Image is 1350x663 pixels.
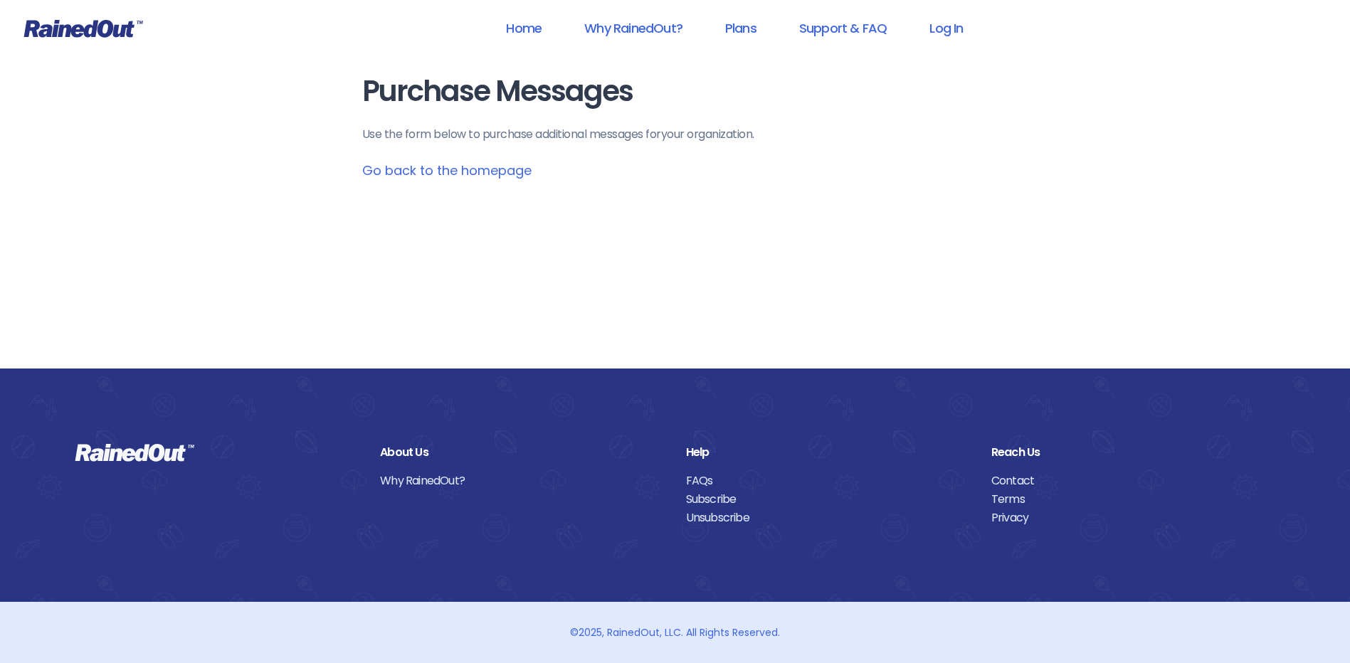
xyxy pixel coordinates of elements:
[686,490,970,509] a: Subscribe
[707,12,775,44] a: Plans
[686,509,970,527] a: Unsubscribe
[380,443,664,462] div: About Us
[911,12,981,44] a: Log In
[362,161,532,179] a: Go back to the homepage
[380,472,664,490] a: Why RainedOut?
[686,472,970,490] a: FAQs
[991,509,1275,527] a: Privacy
[487,12,560,44] a: Home
[566,12,701,44] a: Why RainedOut?
[362,75,988,107] h1: Purchase Messages
[991,443,1275,462] div: Reach Us
[686,443,970,462] div: Help
[781,12,905,44] a: Support & FAQ
[362,126,988,143] p: Use the form below to purchase additional messages for your organization .
[991,490,1275,509] a: Terms
[991,472,1275,490] a: Contact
